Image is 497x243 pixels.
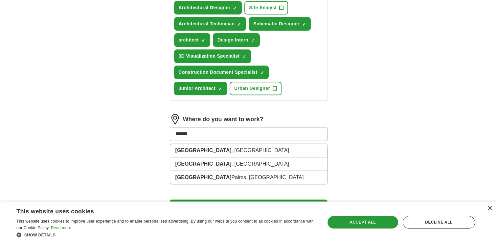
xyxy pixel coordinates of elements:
label: Where do you want to work? [183,115,263,124]
span: Architectural Technician [179,20,235,27]
a: Read more, opens a new window [51,226,71,230]
span: ✓ [218,86,222,92]
li: Palms, [GEOGRAPHIC_DATA] [170,171,327,184]
div: Accept all [328,216,398,229]
strong: [GEOGRAPHIC_DATA] [175,148,232,153]
button: Site Analyst [244,1,288,14]
span: ✓ [242,54,246,59]
span: This website uses cookies to improve user experience and to enable personalised advertising. By u... [16,219,314,230]
strong: [GEOGRAPHIC_DATA] [175,175,232,180]
span: Design Intern [217,37,248,43]
button: Junior Architect✓ [174,82,227,95]
span: Junior Architect [179,85,215,92]
span: ✓ [260,70,264,75]
strong: [GEOGRAPHIC_DATA] [175,161,232,167]
span: Urban Designer [234,85,270,92]
span: ✓ [237,22,241,27]
button: 3D Visualization Specialist✓ [174,49,251,63]
span: architect [179,37,199,43]
span: Site Analyst [249,4,277,11]
li: , [GEOGRAPHIC_DATA] [170,144,327,157]
span: Schematic Designer [253,20,299,27]
button: Design Intern✓ [213,33,260,47]
div: Show details [16,231,316,238]
img: location.png [170,114,180,124]
div: Close [487,206,492,211]
li: , [GEOGRAPHIC_DATA] [170,157,327,171]
button: Architectural Technician✓ [174,17,246,31]
button: Start applying for jobs [170,200,328,213]
span: ✓ [233,6,237,11]
span: ✓ [302,22,306,27]
span: Show details [24,233,56,237]
button: Urban Designer [230,82,282,95]
button: Architectural Designer✓ [174,1,242,14]
span: 3D Visualization Specialist [179,53,240,60]
span: Construction Document Specialist [179,69,258,76]
button: architect✓ [174,33,211,47]
button: Construction Document Specialist✓ [174,66,269,79]
span: ✓ [251,38,255,43]
span: Architectural Designer [179,4,231,11]
button: Schematic Designer✓ [249,17,311,31]
span: ✓ [201,38,205,43]
div: Decline all [403,216,475,229]
div: This website uses cookies [16,205,300,215]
